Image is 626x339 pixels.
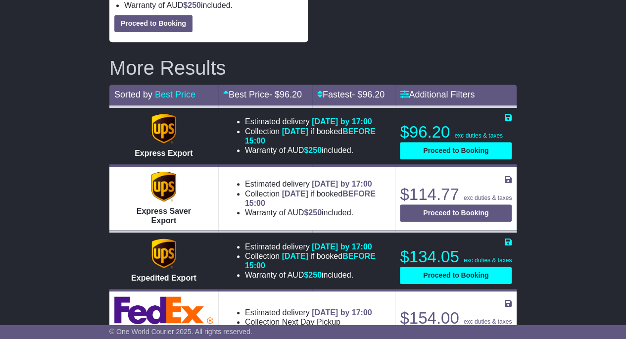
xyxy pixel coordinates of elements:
[464,257,512,264] span: exc duties & taxes
[245,189,388,208] li: Collection
[317,90,385,99] a: Fastest- $96.20
[245,317,372,327] li: Collection
[312,308,372,317] span: [DATE] by 17:00
[245,251,388,270] li: Collection
[151,172,176,201] img: UPS (new): Express Saver Export
[245,199,265,207] span: 15:00
[464,318,512,325] span: exc duties & taxes
[400,267,512,284] button: Proceed to Booking
[400,308,512,328] p: $154.00
[464,194,512,201] span: exc duties & taxes
[308,208,322,217] span: 250
[245,261,265,270] span: 15:00
[308,271,322,279] span: 250
[400,247,512,267] p: $134.05
[124,0,303,10] li: Warranty of AUD included.
[312,180,372,188] span: [DATE] by 17:00
[245,308,372,317] li: Estimated delivery
[400,142,512,159] button: Proceed to Booking
[282,318,340,326] span: Next Day Pickup
[304,146,322,154] span: $
[400,204,512,222] button: Proceed to Booking
[183,1,201,9] span: $
[312,242,372,251] span: [DATE] by 17:00
[151,114,176,144] img: UPS (new): Express Export
[188,1,201,9] span: 250
[245,242,388,251] li: Estimated delivery
[342,252,376,260] span: BEFORE
[245,117,388,126] li: Estimated delivery
[109,57,517,79] h2: More Results
[245,137,265,145] span: 15:00
[308,146,322,154] span: 250
[155,90,195,99] a: Best Price
[114,15,193,32] button: Proceed to Booking
[245,145,388,155] li: Warranty of AUD included.
[304,271,322,279] span: $
[282,252,308,260] span: [DATE]
[114,90,152,99] span: Sorted by
[109,328,252,336] span: © One World Courier 2025. All rights reserved.
[400,90,475,99] a: Additional Filters
[342,190,376,198] span: BEFORE
[400,122,512,142] p: $96.20
[245,252,376,270] span: if booked
[269,90,302,99] span: - $
[342,127,376,136] span: BEFORE
[454,132,502,139] span: exc duties & taxes
[245,127,376,145] span: if booked
[245,190,376,207] span: if booked
[362,90,385,99] span: 96.20
[400,185,512,204] p: $114.77
[352,90,385,99] span: - $
[245,208,388,217] li: Warranty of AUD included.
[282,190,308,198] span: [DATE]
[245,127,388,145] li: Collection
[114,296,213,324] img: FedEx Express: International Economy Export
[151,239,176,268] img: UPS (new): Expedited Export
[312,117,372,126] span: [DATE] by 17:00
[304,208,322,217] span: $
[280,90,302,99] span: 96.20
[137,207,191,225] span: Express Saver Export
[135,149,193,157] span: Express Export
[282,127,308,136] span: [DATE]
[245,270,388,280] li: Warranty of AUD included.
[131,274,196,282] span: Expedited Export
[223,90,302,99] a: Best Price- $96.20
[245,179,388,189] li: Estimated delivery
